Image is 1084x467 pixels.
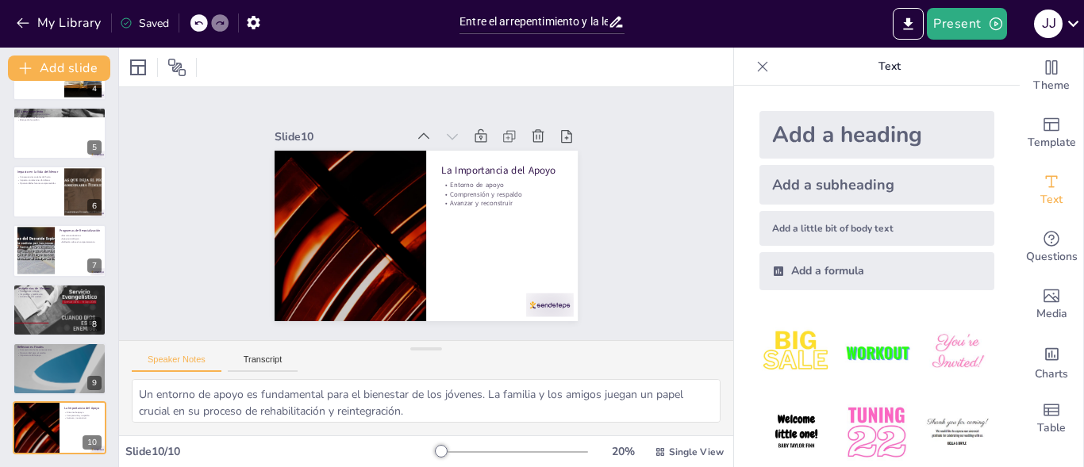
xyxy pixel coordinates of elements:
[87,376,102,390] div: 9
[17,118,102,121] p: Búsqueda de perdón
[13,166,106,218] div: 6
[83,435,102,450] div: 10
[604,444,642,459] div: 20 %
[64,411,102,414] p: Entorno de apoyo
[17,285,102,290] p: Testimonios de Menores
[64,416,102,419] p: Avanzar y reconstruir
[1020,48,1083,105] div: Change the overall theme
[17,351,102,354] p: Oportunidad para el cambio
[12,10,108,36] button: My Library
[445,165,567,192] p: La Importancia del Apoyo
[17,182,60,185] p: Oportunidades futuras comprometidas
[13,284,106,336] div: 8
[17,354,102,358] p: Importancia del apoyo
[1036,305,1067,323] span: Media
[17,178,60,182] p: Impacto en relaciones familiares
[60,228,102,233] p: Programas de Resocialización
[921,316,994,389] img: 3.jpeg
[125,55,151,80] div: Layout
[759,111,994,159] div: Add a heading
[1034,8,1063,40] button: j j
[669,446,724,458] span: Single View
[17,348,102,351] p: Comprensión de las consecuencias
[132,354,221,372] button: Speaker Notes
[444,182,565,204] p: Entorno de apoyo
[775,48,1004,86] p: Text
[759,252,994,290] div: Add a formula
[1026,248,1078,266] span: Questions
[17,116,102,119] p: Influencia en las sanciones
[1035,366,1068,383] span: Charts
[1034,10,1063,38] div: j j
[1020,219,1083,276] div: Get real-time input from your audience
[17,295,102,298] p: Sentido de comunidad
[1020,162,1083,219] div: Add text boxes
[1020,276,1083,333] div: Add images, graphics, shapes or video
[759,211,994,246] div: Add a little bit of body text
[60,240,102,243] p: Reflexión sobre el comportamiento
[120,16,169,31] div: Saved
[13,343,106,395] div: 9
[64,405,102,410] p: La Importancia del Apoyo
[459,10,608,33] input: Insert title
[1033,77,1070,94] span: Theme
[17,345,102,350] p: Reflexiones Finales
[759,316,833,389] img: 1.jpeg
[283,113,415,142] div: Slide 10
[17,293,102,296] p: Inspiración y motivación
[1037,419,1066,437] span: Table
[893,8,924,40] button: Export to PowerPoint
[87,199,102,213] div: 6
[442,201,563,223] p: Avanzar y reconstruir
[13,224,106,277] div: 7
[17,289,102,293] p: Perspectivas valiosas
[228,354,298,372] button: Transcript
[1040,191,1063,209] span: Text
[1028,134,1076,151] span: Template
[759,165,994,205] div: Add a subheading
[13,107,106,159] div: 5
[167,58,186,77] span: Position
[17,170,60,174] p: Impacto en la Vida del Menor
[17,113,102,116] p: Importancia del arrepentimiento
[60,238,102,241] p: Apoyo psicológico
[60,235,102,238] p: Recursos educativos
[17,109,102,113] p: El Arrepentimiento
[87,82,102,96] div: 4
[1020,390,1083,447] div: Add a table
[64,413,102,416] p: Comprensión y respaldo
[125,444,436,459] div: Slide 10 / 10
[13,401,106,454] div: 10
[132,379,721,423] textarea: Un entorno de apoyo es fundamental para el bienestar de los jóvenes. La familia y los amigos jueg...
[17,176,60,179] p: Consecuencias sociales del hurto
[1020,333,1083,390] div: Add charts and graphs
[840,316,913,389] img: 2.jpeg
[87,140,102,155] div: 5
[87,317,102,331] div: 8
[8,56,110,81] button: Add slide
[87,258,102,273] div: 7
[927,8,1006,40] button: Present
[443,191,564,213] p: Comprensión y respaldo
[1020,105,1083,162] div: Add ready made slides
